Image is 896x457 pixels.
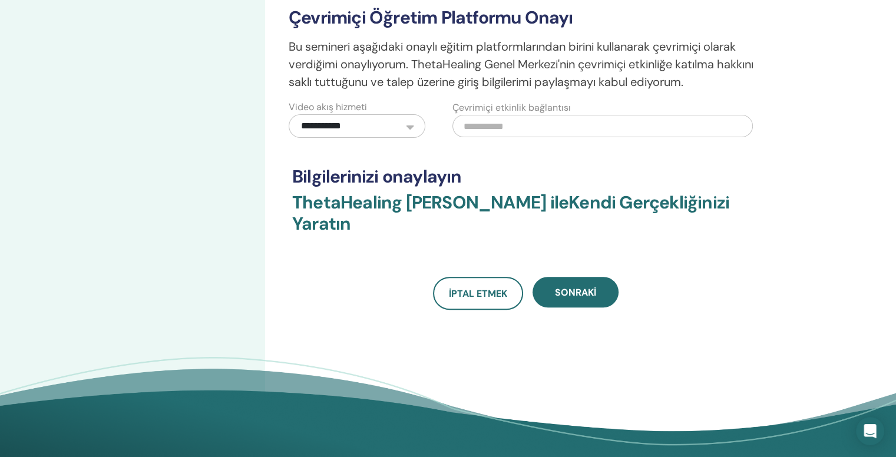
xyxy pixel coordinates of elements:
font: ThetaHealing [PERSON_NAME] [292,191,546,214]
font: ile [550,191,568,214]
button: Sonraki [533,277,619,307]
font: Kendi Gerçekliğinizi Yaratın [292,191,729,235]
font: Bilgilerinizi onaylayın [292,165,462,188]
font: Çevrimiçi Öğretim Platformu Onayı [289,6,573,29]
font: Video akış hizmeti [289,101,367,113]
font: Sonraki [555,286,596,299]
font: Bu semineri aşağıdaki onaylı eğitim platformlarından birini kullanarak çevrimiçi olarak verdiğimi... [289,39,753,90]
a: İptal etmek [433,277,523,310]
div: Intercom Messenger'ı açın [856,417,884,445]
font: Çevrimiçi etkinlik bağlantısı [452,101,571,114]
font: İptal etmek [449,287,507,300]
